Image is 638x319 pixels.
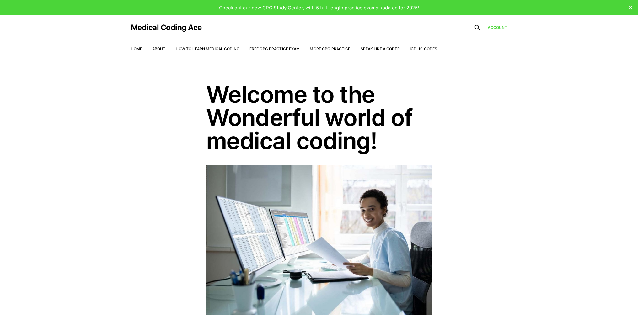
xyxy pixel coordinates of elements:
a: Medical Coding Ace [131,24,202,31]
a: Home [131,46,142,51]
img: Medical coding and medical billing are exciting fields where you can launch your career! [206,165,432,315]
a: More CPC Practice [310,46,350,51]
a: Free CPC Practice Exam [249,46,300,51]
span: Check out our new CPC Study Center, with 5 full-length practice exams updated for 2025! [219,5,419,11]
a: How to Learn Medical Coding [176,46,239,51]
iframe: portal-trigger [605,288,638,319]
h1: Welcome to the Wonderful world of medical coding! [206,83,432,152]
a: ICD-10 Codes [410,46,437,51]
a: Speak Like a Coder [361,46,400,51]
a: About [152,46,166,51]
